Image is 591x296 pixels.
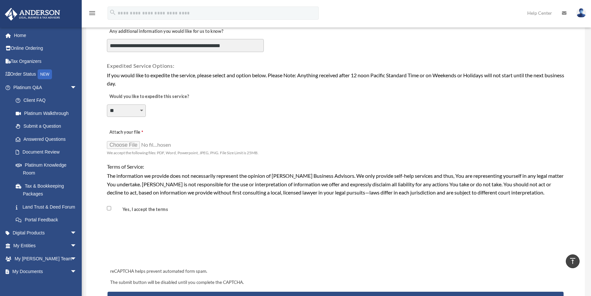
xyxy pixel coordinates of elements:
a: My [PERSON_NAME] Teamarrow_drop_down [5,252,87,265]
i: vertical_align_top [569,257,577,265]
div: The information we provide does not necessarily represent the opinion of [PERSON_NAME] Business A... [107,172,564,197]
a: Order StatusNEW [5,68,87,81]
a: Document Review [9,146,83,159]
label: Would you like to expedite this service? [107,92,191,101]
a: Answered Questions [9,133,87,146]
label: Attach your file [107,128,172,137]
a: Platinum Walkthrough [9,107,87,120]
a: Online Ordering [5,42,87,55]
div: The submit button will be disabled until you complete the CAPTCHA. [108,279,564,287]
a: Tax Organizers [5,55,87,68]
h4: Terms of Service: [107,163,564,170]
a: Land Trust & Deed Forum [9,200,87,213]
a: Home [5,29,87,42]
span: arrow_drop_down [70,226,83,240]
span: arrow_drop_down [70,265,83,279]
a: Digital Productsarrow_drop_down [5,226,87,239]
a: Submit a Question [9,120,87,133]
a: menu [88,11,96,17]
iframe: reCAPTCHA [108,229,208,254]
a: My Documentsarrow_drop_down [5,265,87,278]
a: Platinum Q&Aarrow_drop_down [5,81,87,94]
label: Yes, I accept the terms [112,206,171,213]
span: arrow_drop_down [70,252,83,266]
span: arrow_drop_down [70,81,83,94]
a: Client FAQ [9,94,87,107]
a: Platinum Knowledge Room [9,158,87,179]
span: arrow_drop_down [70,239,83,253]
a: vertical_align_top [566,254,580,268]
a: Tax & Bookkeeping Packages [9,179,87,200]
span: Expedited Service Options: [107,63,175,69]
a: Portal Feedback [9,213,87,227]
div: If you would like to expedite the service, please select and option below. Please Note: Anything ... [107,71,564,88]
div: NEW [38,69,52,79]
i: search [109,9,116,16]
span: We accept the following files: PDF, Word, Powerpoint, JPEG, PNG. File Size Limit is 25MB. [107,150,259,155]
a: My Entitiesarrow_drop_down [5,239,87,252]
img: User Pic [576,8,586,18]
i: menu [88,9,96,17]
label: Any additional information you would like for us to know? [107,27,225,36]
img: Anderson Advisors Platinum Portal [3,8,62,21]
div: reCAPTCHA helps prevent automated form spam. [108,268,564,275]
